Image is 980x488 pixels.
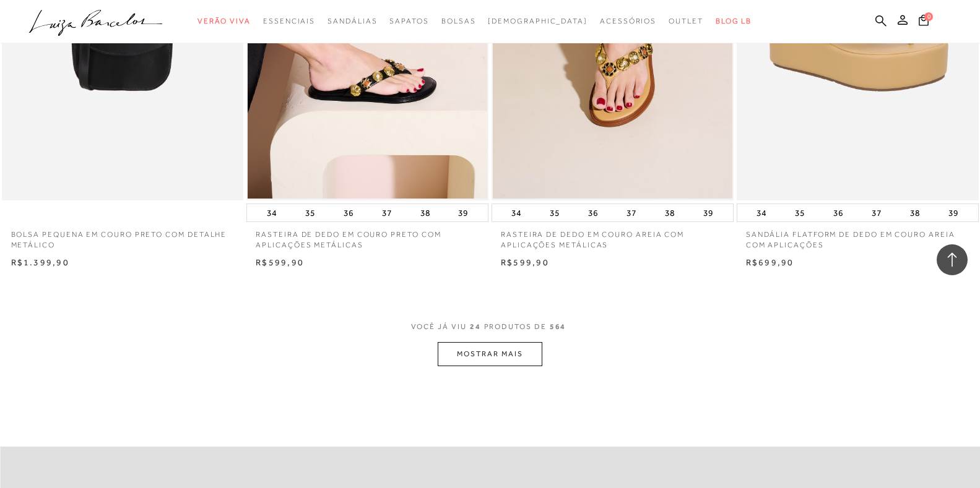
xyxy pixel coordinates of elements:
[753,204,770,221] button: 34
[501,257,549,267] span: R$599,90
[623,204,640,221] button: 37
[411,322,570,331] span: VOCÊ JÁ VIU PRODUTOS DE
[197,17,251,25] span: Verão Viva
[716,10,752,33] a: BLOG LB
[470,322,481,331] span: 24
[301,204,319,221] button: 35
[327,17,377,25] span: Sandálias
[263,204,280,221] button: 34
[669,17,703,25] span: Outlet
[488,17,588,25] span: [DEMOGRAPHIC_DATA]
[600,17,656,25] span: Acessórios
[441,17,476,25] span: Bolsas
[700,204,717,221] button: 39
[669,10,703,33] a: categoryNavScreenReaderText
[378,204,396,221] button: 37
[915,14,932,30] button: 0
[830,204,847,221] button: 36
[389,17,428,25] span: Sapatos
[716,17,752,25] span: BLOG LB
[737,222,979,250] a: SANDÁLIA FLATFORM DE DEDO EM COURO AREIA COM APLICAÇÕES
[868,204,885,221] button: 37
[263,17,315,25] span: Essenciais
[546,204,563,221] button: 35
[11,257,69,267] span: R$1.399,90
[441,10,476,33] a: categoryNavScreenReaderText
[256,257,304,267] span: R$599,90
[488,10,588,33] a: noSubCategoriesText
[327,10,377,33] a: categoryNavScreenReaderText
[417,204,434,221] button: 38
[584,204,602,221] button: 36
[661,204,679,221] button: 38
[508,204,525,221] button: 34
[746,257,794,267] span: R$699,90
[340,204,357,221] button: 36
[924,12,933,21] span: 0
[454,204,472,221] button: 39
[550,322,566,331] span: 564
[906,204,924,221] button: 38
[389,10,428,33] a: categoryNavScreenReaderText
[945,204,962,221] button: 39
[246,222,488,250] a: RASTEIRA DE DEDO EM COURO PRETO COM APLICAÇÕES METÁLICAS
[197,10,251,33] a: categoryNavScreenReaderText
[2,222,244,250] a: BOLSA PEQUENA EM COURO PRETO COM DETALHE METÁLICO
[600,10,656,33] a: categoryNavScreenReaderText
[438,342,542,366] button: MOSTRAR MAIS
[791,204,809,221] button: 35
[263,10,315,33] a: categoryNavScreenReaderText
[492,222,734,250] a: RASTEIRA DE DEDO EM COURO AREIA COM APLICAÇÕES METÁLICAS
